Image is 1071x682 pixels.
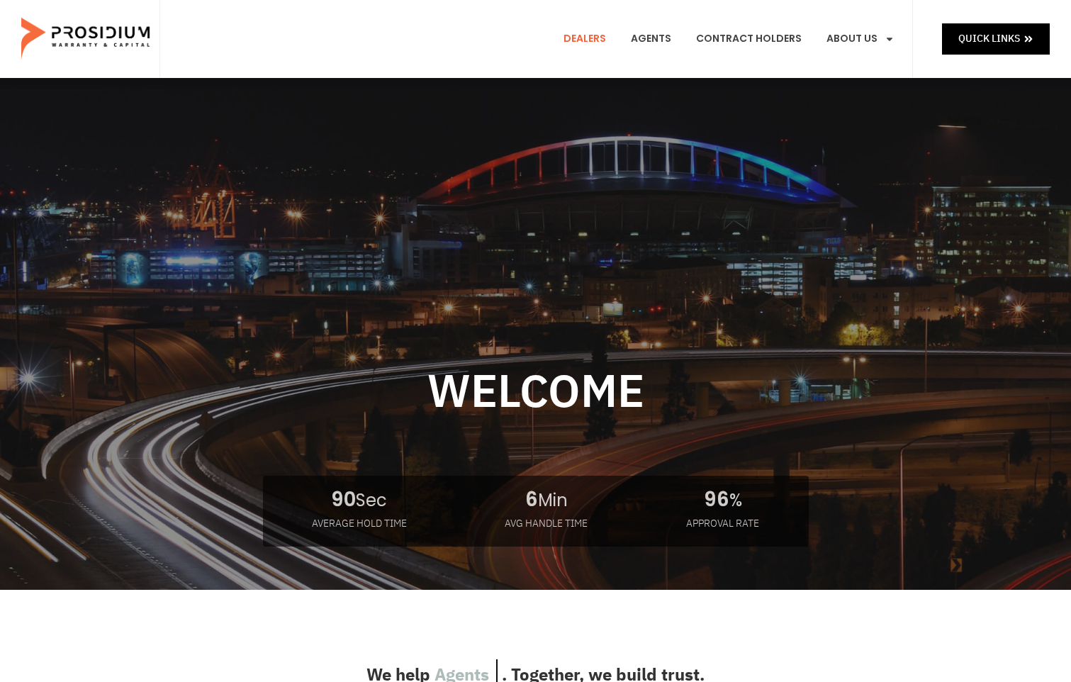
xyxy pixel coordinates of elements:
[685,13,812,65] a: Contract Holders
[816,13,905,65] a: About Us
[553,13,617,65] a: Dealers
[942,23,1050,54] a: Quick Links
[958,30,1020,47] span: Quick Links
[620,13,682,65] a: Agents
[553,13,905,65] nav: Menu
